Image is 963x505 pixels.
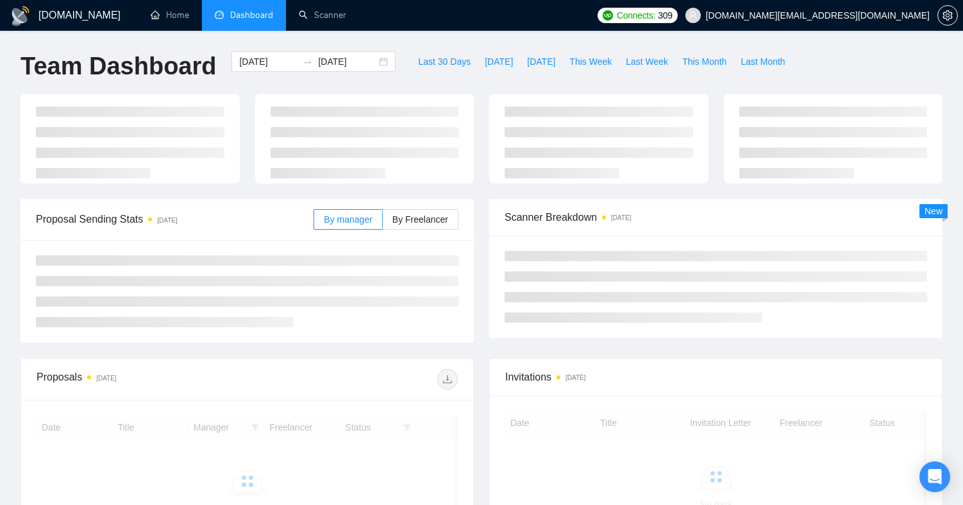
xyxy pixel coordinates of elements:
[303,56,313,67] span: to
[21,51,216,81] h1: Team Dashboard
[505,209,927,225] span: Scanner Breakdown
[733,51,792,72] button: Last Month
[392,214,448,225] span: By Freelancer
[324,214,372,225] span: By manager
[151,10,189,21] a: homeHome
[937,5,958,26] button: setting
[925,206,942,216] span: New
[565,374,585,381] time: [DATE]
[619,51,675,72] button: Last Week
[675,51,733,72] button: This Month
[520,51,562,72] button: [DATE]
[303,56,313,67] span: swap-right
[505,369,926,385] span: Invitations
[689,11,698,20] span: user
[741,55,785,69] span: Last Month
[527,55,555,69] span: [DATE]
[96,375,116,382] time: [DATE]
[10,6,31,26] img: logo
[36,211,314,227] span: Proposal Sending Stats
[230,10,273,21] span: Dashboard
[603,10,613,21] img: upwork-logo.png
[411,51,478,72] button: Last 30 Days
[418,55,471,69] span: Last 30 Days
[569,55,612,69] span: This Week
[37,369,247,389] div: Proposals
[485,55,513,69] span: [DATE]
[215,10,224,19] span: dashboard
[318,55,376,69] input: End date
[919,461,950,492] div: Open Intercom Messenger
[478,51,520,72] button: [DATE]
[937,10,958,21] a: setting
[299,10,346,21] a: searchScanner
[617,8,655,22] span: Connects:
[611,214,631,221] time: [DATE]
[562,51,619,72] button: This Week
[658,8,672,22] span: 309
[239,55,297,69] input: Start date
[682,55,726,69] span: This Month
[626,55,668,69] span: Last Week
[157,217,177,224] time: [DATE]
